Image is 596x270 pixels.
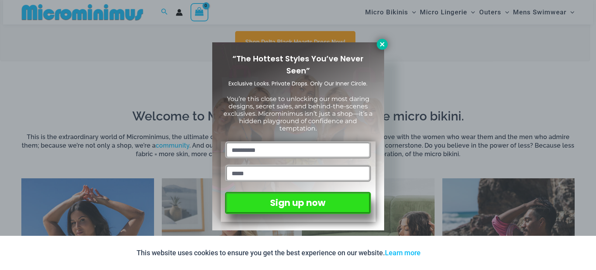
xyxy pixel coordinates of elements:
span: “The Hottest Styles You’ve Never Seen” [232,53,364,76]
span: You’re this close to unlocking our most daring designs, secret sales, and behind-the-scenes exclu... [223,95,372,132]
span: Exclusive Looks. Private Drops. Only Our Inner Circle. [229,80,367,87]
a: Learn more [385,249,421,257]
button: Accept [426,244,459,262]
button: Sign up now [225,192,371,214]
p: This website uses cookies to ensure you get the best experience on our website. [137,247,421,259]
button: Close [377,39,388,50]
